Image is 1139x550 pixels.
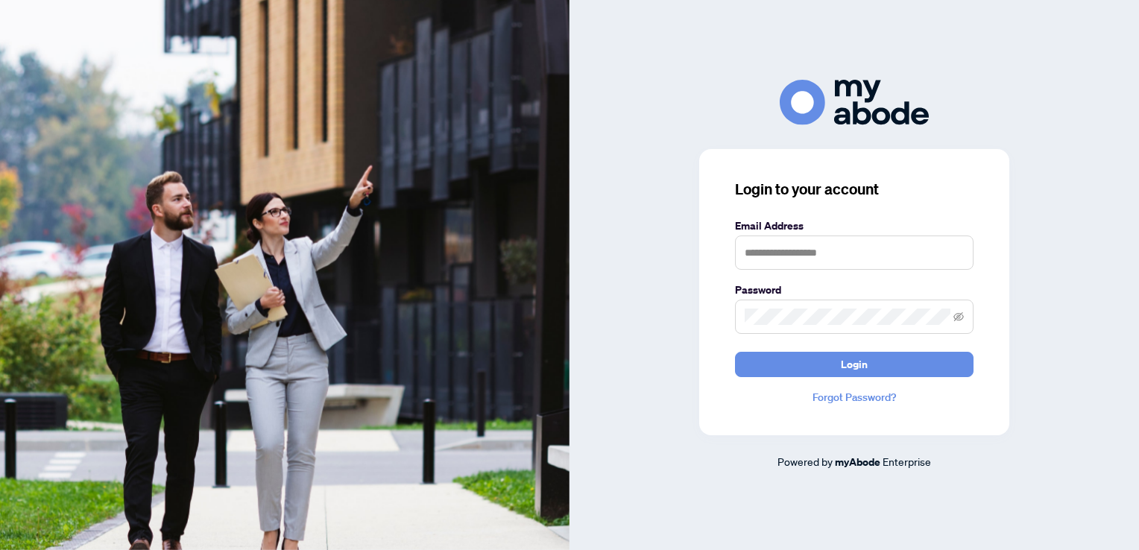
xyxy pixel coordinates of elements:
img: ma-logo [780,80,929,125]
span: Enterprise [883,455,931,468]
a: myAbode [835,454,880,470]
span: Powered by [777,455,833,468]
span: Login [841,353,868,376]
label: Email Address [735,218,974,234]
button: Login [735,352,974,377]
span: eye-invisible [953,312,964,322]
label: Password [735,282,974,298]
a: Forgot Password? [735,389,974,405]
h3: Login to your account [735,179,974,200]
